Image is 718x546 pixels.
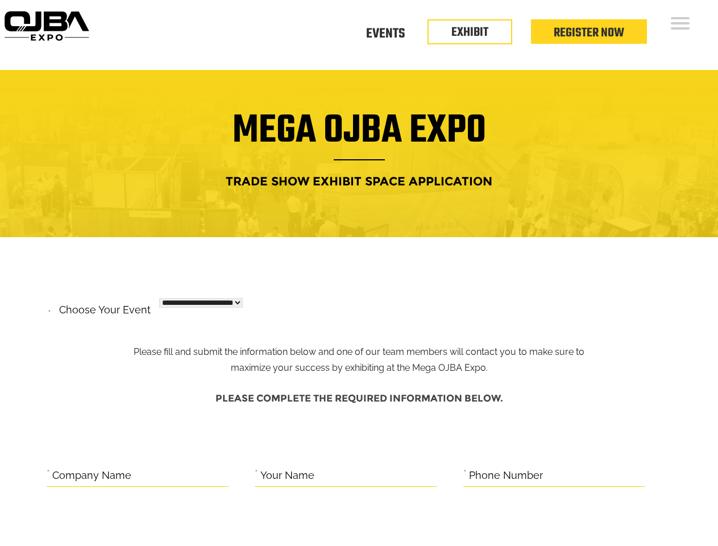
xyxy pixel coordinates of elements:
label: Company Name [52,467,131,485]
p: Please fill and submit the information below and one of our team members will contact you to make... [124,300,594,377]
label: Your Name [260,467,314,485]
label: Phone Number [469,467,543,485]
a: Register Now [554,23,624,43]
h1: Mega OJBA Expo [9,115,709,160]
label: Choose your event [52,294,151,319]
h4: Trade Show Exhibit Space Application [9,171,709,192]
a: EXHIBIT [451,23,488,42]
h4: Please complete the required information below. [47,387,672,409]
